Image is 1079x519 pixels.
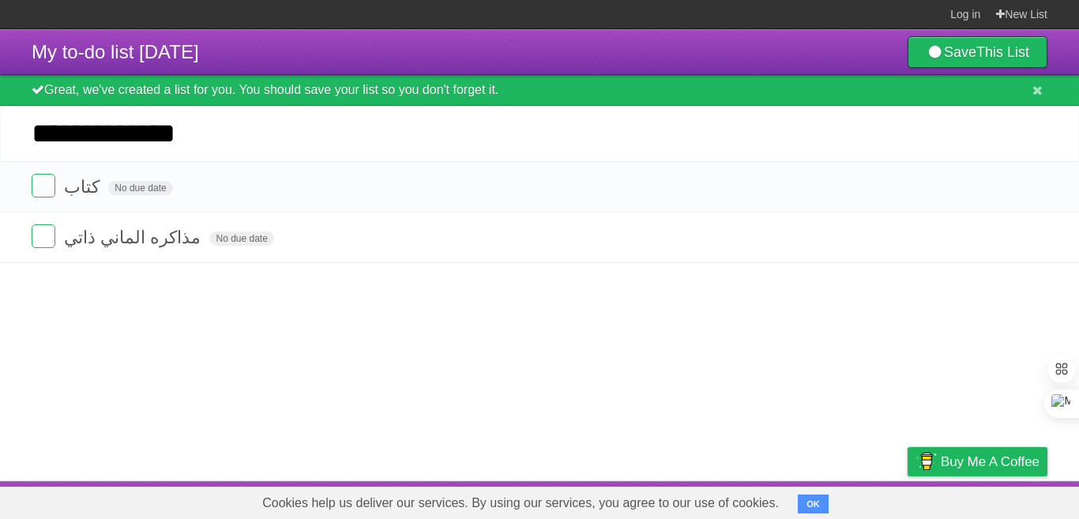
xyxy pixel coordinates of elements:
a: SaveThis List [908,36,1047,68]
span: No due date [108,181,172,195]
button: OK [798,495,829,513]
label: Done [32,224,55,248]
span: My to-do list [DATE] [32,41,199,62]
span: مذاكره الماني ذاتي [64,228,205,247]
span: Buy me a coffee [941,448,1040,476]
a: Buy me a coffee [908,447,1047,476]
a: Privacy [887,485,928,515]
a: About [697,485,731,515]
img: Buy me a coffee [915,448,937,475]
a: Suggest a feature [948,485,1047,515]
label: Done [32,174,55,197]
span: كتاب [64,177,103,197]
span: Cookies help us deliver our services. By using our services, you agree to our use of cookies. [246,487,795,519]
a: Developers [750,485,814,515]
a: Terms [833,485,868,515]
span: No due date [209,231,273,246]
b: This List [976,44,1029,60]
